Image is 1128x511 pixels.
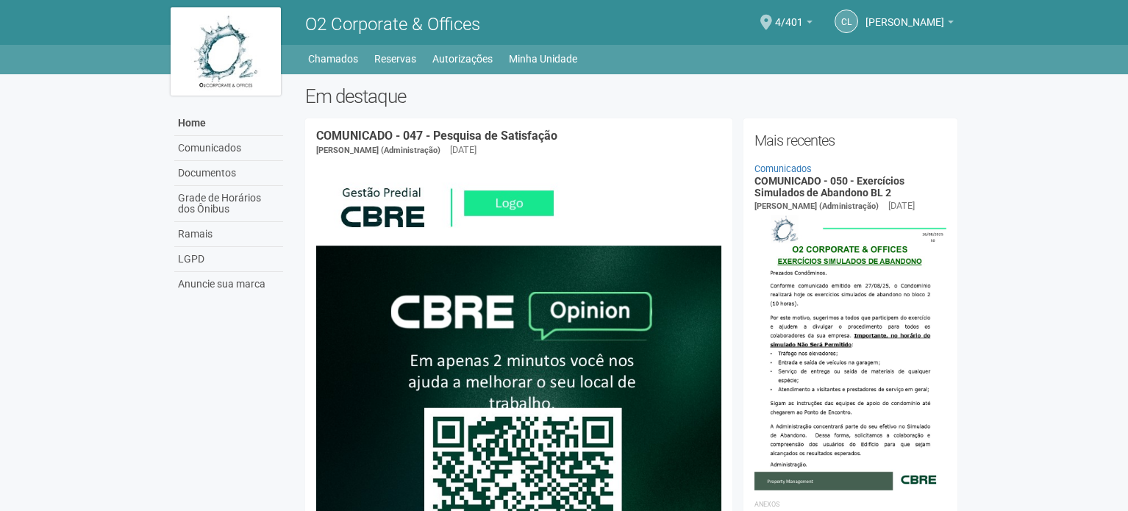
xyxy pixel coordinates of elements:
a: [PERSON_NAME] [865,18,954,30]
a: LGPD [174,247,283,272]
a: Minha Unidade [509,49,577,69]
span: 4/401 [775,2,803,28]
h2: Mais recentes [754,129,946,151]
span: [PERSON_NAME] (Administração) [754,201,879,211]
a: Reservas [374,49,416,69]
a: COMUNICADO - 047 - Pesquisa de Satisfação [316,129,557,143]
a: Anuncie sua marca [174,272,283,296]
span: O2 Corporate & Offices [305,14,480,35]
a: 4/401 [775,18,813,30]
a: CL [835,10,858,33]
a: Comunicados [754,163,812,174]
div: [DATE] [888,199,915,212]
a: COMUNICADO - 050 - Exercícios Simulados de Abandono BL 2 [754,175,904,198]
img: logo.jpg [171,7,281,96]
h2: Em destaque [305,85,957,107]
a: Autorizações [432,49,493,69]
a: Ramais [174,222,283,247]
a: Chamados [308,49,358,69]
li: Anexos [754,498,946,511]
a: Grade de Horários dos Ônibus [174,186,283,222]
div: [DATE] [450,143,476,157]
span: [PERSON_NAME] (Administração) [316,146,440,155]
a: Home [174,111,283,136]
a: Documentos [174,161,283,186]
img: COMUNICADO%20-%20050%20-%20Exerc%C3%ADcios%20Simulados%20de%20Abandono%20BL%202.jpg [754,213,946,490]
span: Claudia Luíza Soares de Castro [865,2,944,28]
a: Comunicados [174,136,283,161]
